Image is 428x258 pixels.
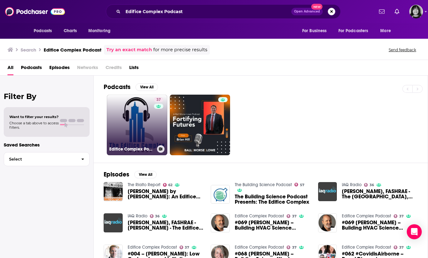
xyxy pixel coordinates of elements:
[318,182,337,201] img: Robert Bean, FASHRAE - The Edifice Complex, IAQ, HVAC, Building Science & COVID
[409,5,423,18] img: User Profile
[364,183,374,187] a: 36
[155,215,160,218] span: 36
[154,97,163,102] a: 37
[21,62,42,75] a: Podcasts
[342,182,362,187] a: IAQ Radio
[394,246,404,249] a: 37
[106,4,341,19] div: Search podcasts, credits, & more...
[129,62,139,75] a: Lists
[156,97,161,103] span: 37
[34,27,52,35] span: Podcasts
[394,214,404,218] a: 37
[399,246,404,249] span: 37
[318,213,337,232] img: #069 Bill Spohn – Building HVAC Science Podcast Host
[9,121,59,130] span: Choose a tab above to access filters.
[342,245,391,250] a: Edifice Complex Podcast
[4,92,90,101] h2: Filter By
[150,214,160,218] a: 36
[104,83,130,91] h2: Podcasts
[4,152,90,166] button: Select
[49,62,70,75] a: Episodes
[300,184,304,186] span: 57
[211,185,230,204] img: The Building Science Podcast Presents: The Edifice Complex
[84,25,119,37] button: open menu
[399,215,404,218] span: 37
[235,194,311,205] a: The Building Science Podcast Presents: The Edifice Complex
[163,183,173,187] a: 62
[409,5,423,18] button: Show profile menu
[338,27,368,35] span: For Podcasters
[106,46,152,53] a: Try an exact match
[292,215,297,218] span: 37
[107,95,167,155] a: 37Edifice Complex Podcast
[287,246,297,249] a: 37
[235,220,311,231] a: #069 Bill Spohn – Building HVAC Science Podcast Host
[123,7,291,17] input: Search podcasts, credits, & more...
[128,189,204,199] span: [PERSON_NAME] by [PERSON_NAME]: An Edifice Complex – Podcast 65
[294,183,304,186] a: 57
[235,213,284,219] a: Edifice Complex Podcast
[106,62,122,75] span: Credits
[128,182,160,187] a: The Rialto Report
[370,184,374,186] span: 36
[376,6,387,17] a: Show notifications dropdown
[64,27,77,35] span: Charts
[135,83,158,91] button: View All
[168,184,172,186] span: 62
[104,171,129,178] h2: Episodes
[44,47,101,53] h3: Edifice Complex Podcast
[60,25,81,37] a: Charts
[21,47,36,53] h3: Search
[334,25,377,37] button: open menu
[342,220,418,231] a: #069 Bill Spohn – Building HVAC Science Podcast Host
[104,171,157,178] a: EpisodesView All
[342,220,418,231] span: #069 [PERSON_NAME] – Building HVAC Science Podcast Host
[342,213,391,219] a: Edifice Complex Podcast
[211,213,230,232] a: #069 Bill Spohn – Building HVAC Science Podcast Host
[235,220,311,231] span: #069 [PERSON_NAME] – Building HVAC Science Podcast Host
[9,115,59,119] span: Want to filter your results?
[180,246,189,249] a: 37
[392,6,402,17] a: Show notifications dropdown
[4,157,76,161] span: Select
[128,213,147,219] a: IAQ Radio
[104,83,158,91] a: PodcastsView All
[4,142,90,148] p: Saved Searches
[109,146,155,152] h3: Edifice Complex Podcast
[88,27,111,35] span: Monitoring
[342,189,418,199] span: [PERSON_NAME], FASHRAE - The [GEOGRAPHIC_DATA], IAQ, HVAC, Building Science & COVID
[298,25,335,37] button: open menu
[287,214,297,218] a: 37
[292,246,297,249] span: 37
[5,6,65,17] img: Podchaser - Follow, Share and Rate Podcasts
[104,182,123,201] img: Donald Trump by Al Goldstein: An Edifice Complex – Podcast 65
[29,25,60,37] button: open menu
[128,220,204,231] span: [PERSON_NAME], FASHRAE - [PERSON_NAME] - The Edifice Complex Hosts & Radio [PERSON_NAME] Team Up ...
[311,4,322,10] span: New
[7,62,13,75] a: All
[104,213,123,232] img: Robert Bean, FASHRAE - Adam Muggleton - The Edifice Complex Hosts & Radio Joe Team Up to Solve th...
[409,5,423,18] span: Logged in as parkdalepublicity1
[185,246,189,249] span: 37
[376,25,399,37] button: open menu
[380,27,391,35] span: More
[153,46,207,53] span: for more precise results
[291,8,323,15] button: Open AdvancedNew
[235,182,292,187] a: The Building Science Podcast
[134,171,157,178] button: View All
[128,245,177,250] a: Edifice Complex Podcast
[294,10,320,13] span: Open Advanced
[128,220,204,231] a: Robert Bean, FASHRAE - Adam Muggleton - The Edifice Complex Hosts & Radio Joe Team Up to Solve th...
[387,47,418,52] button: Send feedback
